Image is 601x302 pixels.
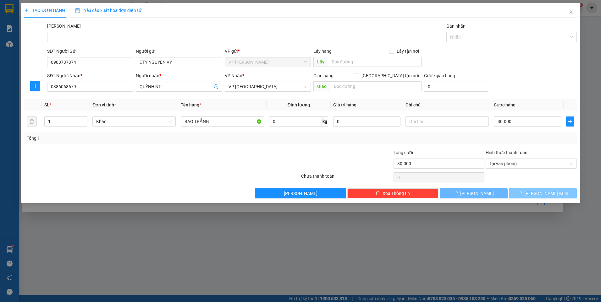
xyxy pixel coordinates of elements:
input: Dọc đường [330,81,422,91]
label: Mã ĐH [47,24,81,29]
span: [GEOGRAPHIC_DATA] tận nơi [359,72,422,79]
span: plus [24,8,29,13]
button: [PERSON_NAME] [440,188,508,198]
span: Định lượng [288,102,310,107]
span: delete [376,191,380,196]
span: loading [453,191,460,195]
span: Tại văn phòng [489,159,573,168]
span: loading [517,191,524,195]
span: Giao hàng [313,73,334,78]
span: Tên hàng [181,102,201,107]
span: SL [44,102,49,107]
span: TẠO ĐƠN HÀNG [24,8,65,13]
label: Cước giao hàng [424,73,455,78]
span: VP Nha Trang [229,82,307,91]
label: Hình thức thanh toán [486,150,527,155]
span: close [569,9,574,14]
span: Giá trị hàng [333,102,356,107]
div: SĐT Người Gửi [47,48,133,55]
div: Người gửi [136,48,222,55]
span: Giao [313,81,330,91]
span: Đơn vị tính [92,102,116,107]
span: VP Phan Thiết [229,57,307,67]
span: kg [322,116,328,127]
button: deleteXóa Thông tin [347,188,438,198]
span: Tổng cước [394,150,414,155]
input: Cước giao hàng [424,82,488,92]
span: Yêu cầu xuất hóa đơn điện tử [75,8,141,13]
div: Người nhận [136,72,222,79]
input: 0 [333,116,400,127]
input: Mã ĐH [47,32,133,42]
span: plus [566,119,574,124]
input: Ghi Chú [405,116,489,127]
input: Dọc đường [328,57,422,67]
div: SĐT Người Nhận [47,72,133,79]
button: plus [30,81,40,91]
span: Xóa Thông tin [383,190,410,197]
th: Ghi chú [403,99,491,111]
span: [PERSON_NAME] [284,190,317,197]
div: Chưa thanh toán [300,173,393,184]
span: VP Nhận [225,73,242,78]
span: Lấy tận nơi [394,48,422,55]
span: [PERSON_NAME] và In [524,190,568,197]
label: Gán nhãn [446,24,466,29]
div: VP gửi [225,48,311,55]
span: Cước hàng [494,102,516,107]
div: Tổng: 1 [27,135,232,142]
button: [PERSON_NAME] [255,188,346,198]
button: plus [566,116,574,127]
span: Lấy [313,57,328,67]
span: user-add [213,84,218,89]
button: Close [562,3,580,21]
button: [PERSON_NAME] và In [509,188,577,198]
span: Lấy hàng [313,49,332,54]
input: VD: Bàn, Ghế [181,116,264,127]
span: plus [30,84,40,89]
button: delete [27,116,37,127]
img: icon [75,8,80,13]
span: Khác [96,117,172,126]
span: [PERSON_NAME] [460,190,494,197]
